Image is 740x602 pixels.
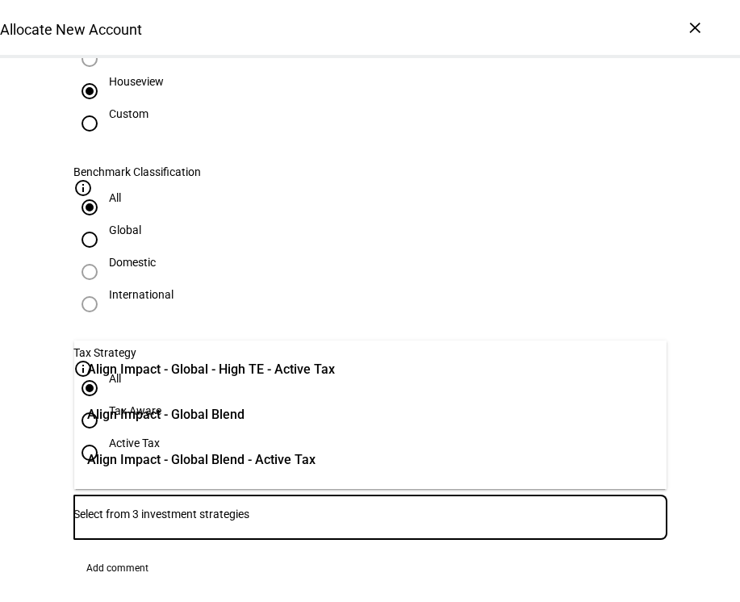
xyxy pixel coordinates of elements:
[109,224,141,236] div: Global
[83,394,249,436] div: Align Impact - Global Blend
[73,346,667,372] plt-strategy-filter-column-header: Tax Strategy
[86,555,148,581] span: Add comment
[73,178,93,198] mat-icon: info_outline
[73,165,667,191] plt-strategy-filter-column-header: Benchmark Classification
[83,349,339,391] div: Align Impact - Global - High TE - Active Tax
[109,191,121,204] div: All
[73,359,93,378] mat-icon: info_outline
[83,439,320,481] div: Align Impact - Global Blend - Active Tax
[87,450,316,470] span: Align Impact - Global Blend - Active Tax
[682,15,708,40] div: ×
[73,346,667,359] div: Tax Strategy
[73,165,667,178] div: Benchmark Classification
[87,360,335,379] span: Align Impact - Global - High TE - Active Tax
[109,75,164,88] div: Houseview
[73,555,161,581] button: Add comment
[73,508,667,520] input: Number
[87,405,245,424] span: Align Impact - Global Blend
[109,107,148,120] div: Custom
